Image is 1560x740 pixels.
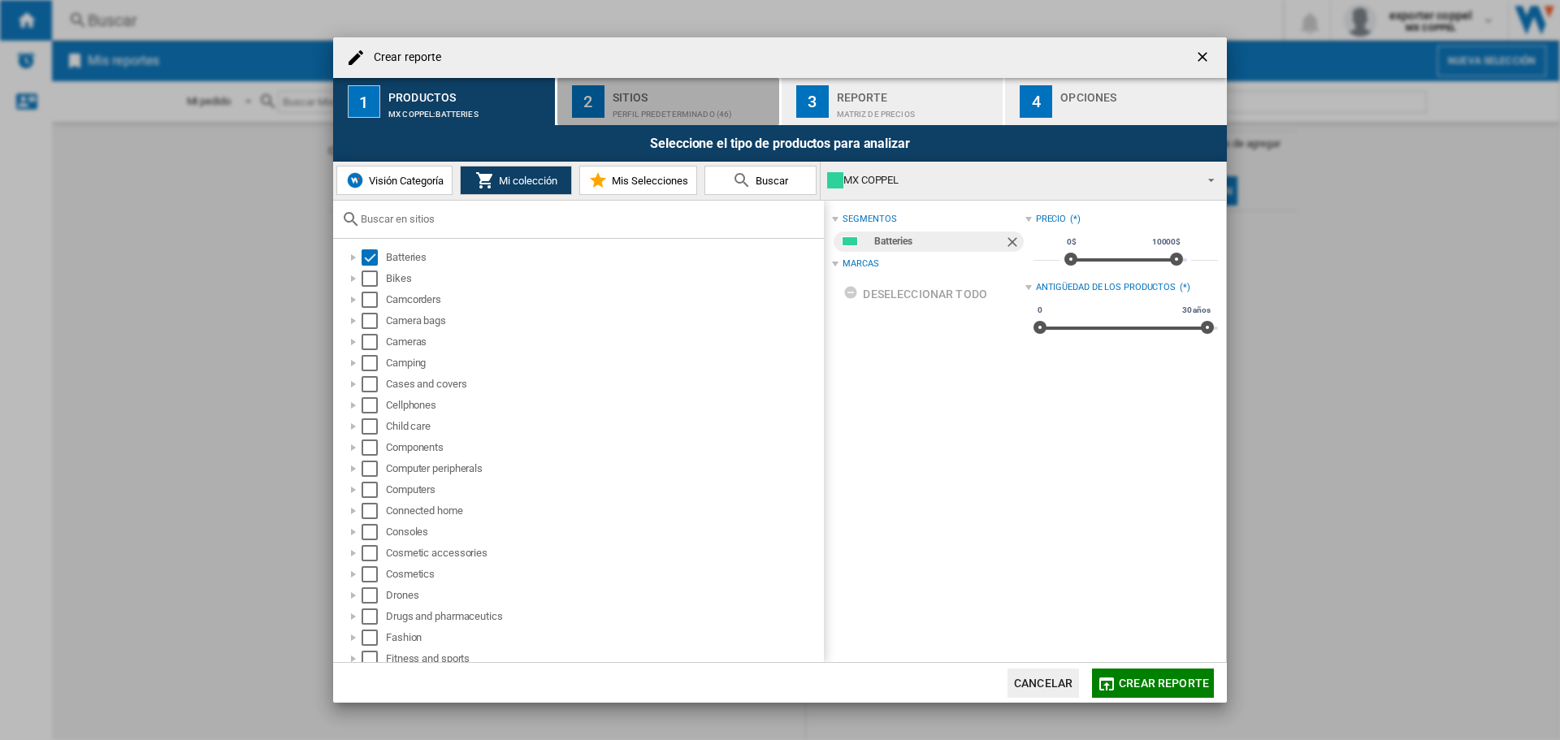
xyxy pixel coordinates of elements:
md-checkbox: Select [362,566,386,582]
md-checkbox: Select [362,608,386,625]
div: 3 [796,85,829,118]
md-checkbox: Select [362,376,386,392]
div: Consoles [386,524,821,540]
span: 10000$ [1150,236,1183,249]
button: Crear reporte [1092,669,1214,698]
img: wiser-icon-blue.png [345,171,365,190]
div: Connected home [386,503,821,519]
md-checkbox: Select [362,355,386,371]
span: Crear reporte [1119,677,1209,690]
md-checkbox: Select [362,651,386,667]
div: Productos [388,84,548,102]
div: Fashion [386,630,821,646]
div: Seleccione el tipo de productos para analizar [333,125,1227,162]
div: Cosmetic accessories [386,545,821,561]
md-checkbox: Select [362,587,386,604]
div: Antigüedad de los productos [1036,281,1176,294]
div: Cases and covers [386,376,821,392]
ng-md-icon: getI18NText('BUTTONS.CLOSE_DIALOG') [1194,49,1214,68]
button: 1 Productos MX COPPEL:Batteries [333,78,557,125]
div: Camera bags [386,313,821,329]
div: Cellphones [386,397,821,413]
md-checkbox: Select [362,461,386,477]
md-checkbox: Select [362,397,386,413]
div: Precio [1036,213,1066,226]
input: Buscar en sitios [361,213,816,225]
div: MX COPPEL [827,169,1194,192]
div: Matriz de precios [837,102,997,119]
span: Mis Selecciones [608,175,688,187]
span: 0$ [1064,236,1079,249]
div: Components [386,439,821,456]
div: 2 [572,85,604,118]
div: Camcorders [386,292,821,308]
div: Computers [386,482,821,498]
div: Sitios [613,84,773,102]
div: Camping [386,355,821,371]
span: 0 [1035,304,1045,317]
button: 4 Opciones [1005,78,1227,125]
div: Opciones [1060,84,1220,102]
md-checkbox: Select [362,292,386,308]
div: segmentos [843,213,896,226]
h4: Crear reporte [366,50,441,66]
div: Batteries [386,249,821,266]
div: Perfil predeterminado (46) [613,102,773,119]
md-checkbox: Select [362,439,386,456]
div: Reporte [837,84,997,102]
button: 2 Sitios Perfil predeterminado (46) [557,78,781,125]
div: Drones [386,587,821,604]
button: getI18NText('BUTTONS.CLOSE_DIALOG') [1188,41,1220,74]
span: Mi colección [495,175,557,187]
button: Visión Categoría [336,166,453,195]
div: 4 [1020,85,1052,118]
span: 30 años [1180,304,1213,317]
div: Child care [386,418,821,435]
md-checkbox: Select [362,249,386,266]
div: Computer peripherals [386,461,821,477]
div: MX COPPEL:Batteries [388,102,548,119]
div: 1 [348,85,380,118]
md-checkbox: Select [362,482,386,498]
button: Buscar [704,166,817,195]
div: Cosmetics [386,566,821,582]
md-checkbox: Select [362,545,386,561]
button: Cancelar [1007,669,1079,698]
md-checkbox: Select [362,524,386,540]
div: Bikes [386,270,821,287]
button: 3 Reporte Matriz de precios [782,78,1005,125]
md-checkbox: Select [362,418,386,435]
div: Fitness and sports [386,651,821,667]
ng-md-icon: Quitar [1004,234,1024,253]
md-checkbox: Select [362,313,386,329]
button: Mi colección [460,166,572,195]
div: Batteries [874,232,1003,252]
span: Buscar [752,175,788,187]
span: Visión Categoría [365,175,444,187]
div: Cameras [386,334,821,350]
md-checkbox: Select [362,270,386,287]
button: Mis Selecciones [579,166,697,195]
div: Deseleccionar todo [843,279,987,309]
button: Deseleccionar todo [838,279,992,309]
md-checkbox: Select [362,503,386,519]
div: Marcas [843,257,878,270]
div: Drugs and pharmaceutics [386,608,821,625]
md-checkbox: Select [362,334,386,350]
md-checkbox: Select [362,630,386,646]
